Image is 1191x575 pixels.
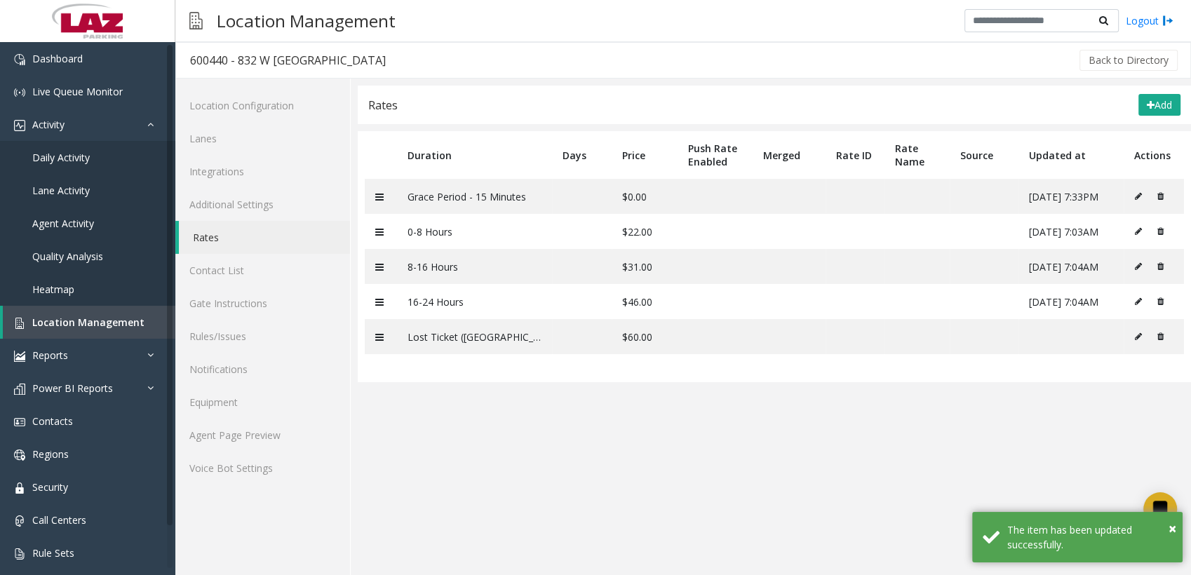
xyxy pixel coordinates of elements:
[175,287,350,320] a: Gate Instructions
[32,513,86,527] span: Call Centers
[190,51,386,69] div: 600440 - 832 W [GEOGRAPHIC_DATA]
[32,546,74,560] span: Rule Sets
[175,386,350,419] a: Equipment
[612,284,678,319] td: $46.00
[1018,249,1124,284] td: [DATE] 7:04AM
[175,320,350,353] a: Rules/Issues
[678,131,753,179] th: Push Rate Enabled
[1018,284,1124,319] td: [DATE] 7:04AM
[32,480,68,494] span: Security
[175,122,350,155] a: Lanes
[175,89,350,122] a: Location Configuration
[1126,13,1173,28] a: Logout
[1018,179,1124,214] td: [DATE] 7:33PM
[175,419,350,452] a: Agent Page Preview
[32,217,94,230] span: Agent Activity
[397,319,552,354] td: Lost Ticket ([GEOGRAPHIC_DATA])
[1162,13,1173,28] img: logout
[14,417,25,428] img: 'icon'
[612,214,678,249] td: $22.00
[32,184,90,197] span: Lane Activity
[32,283,74,296] span: Heatmap
[3,306,175,339] a: Location Management
[14,482,25,494] img: 'icon'
[1018,214,1124,249] td: [DATE] 7:03AM
[32,447,69,461] span: Regions
[14,515,25,527] img: 'icon'
[189,4,203,38] img: pageIcon
[32,381,113,395] span: Power BI Reports
[175,353,350,386] a: Notifications
[368,96,398,114] div: Rates
[612,131,678,179] th: Price
[884,131,950,179] th: Rate Name
[1079,50,1178,71] button: Back to Directory
[14,548,25,560] img: 'icon'
[14,120,25,131] img: 'icon'
[552,131,612,179] th: Days
[612,249,678,284] td: $31.00
[950,131,1018,179] th: Source
[612,179,678,214] td: $0.00
[753,131,826,179] th: Merged
[1169,518,1176,539] button: Close
[397,284,552,319] td: 16-24 Hours
[14,449,25,461] img: 'icon'
[32,85,123,98] span: Live Queue Monitor
[1018,131,1124,179] th: Updated at
[32,349,68,362] span: Reports
[612,319,678,354] td: $60.00
[14,318,25,329] img: 'icon'
[32,414,73,428] span: Contacts
[32,316,144,329] span: Location Management
[14,54,25,65] img: 'icon'
[1124,131,1184,179] th: Actions
[397,214,552,249] td: 0-8 Hours
[14,351,25,362] img: 'icon'
[32,151,90,164] span: Daily Activity
[1169,519,1176,538] span: ×
[175,188,350,221] a: Additional Settings
[32,52,83,65] span: Dashboard
[179,221,350,254] a: Rates
[32,250,103,263] span: Quality Analysis
[1007,522,1172,552] div: The item has been updated successfully.
[397,131,552,179] th: Duration
[14,384,25,395] img: 'icon'
[175,254,350,287] a: Contact List
[1138,94,1180,116] button: Add
[175,452,350,485] a: Voice Bot Settings
[397,179,552,214] td: Grace Period - 15 Minutes
[175,155,350,188] a: Integrations
[826,131,884,179] th: Rate ID
[210,4,403,38] h3: Location Management
[32,118,65,131] span: Activity
[397,249,552,284] td: 8-16 Hours
[14,87,25,98] img: 'icon'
